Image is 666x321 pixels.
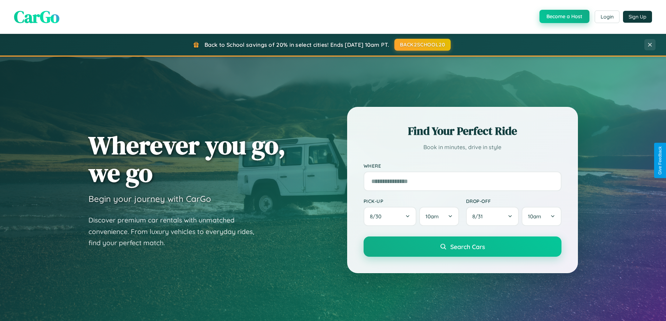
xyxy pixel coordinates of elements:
span: 10am [528,213,541,220]
button: Login [595,10,620,23]
h1: Wherever you go, we go [88,131,286,187]
button: Search Cars [364,236,561,257]
button: BACK2SCHOOL20 [394,39,451,51]
button: Become a Host [539,10,589,23]
button: Sign Up [623,11,652,23]
button: 10am [419,207,459,226]
span: 10am [425,213,439,220]
div: Give Feedback [658,146,663,175]
label: Where [364,163,561,169]
span: Search Cars [450,243,485,250]
span: Back to School savings of 20% in select cities! Ends [DATE] 10am PT. [205,41,389,48]
span: 8 / 30 [370,213,385,220]
button: 10am [522,207,561,226]
p: Book in minutes, drive in style [364,142,561,152]
h2: Find Your Perfect Ride [364,123,561,139]
button: 8/31 [466,207,519,226]
label: Pick-up [364,198,459,204]
span: 8 / 31 [472,213,486,220]
p: Discover premium car rentals with unmatched convenience. From luxury vehicles to everyday rides, ... [88,214,263,249]
label: Drop-off [466,198,561,204]
button: 8/30 [364,207,417,226]
span: CarGo [14,5,59,28]
h3: Begin your journey with CarGo [88,194,211,204]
